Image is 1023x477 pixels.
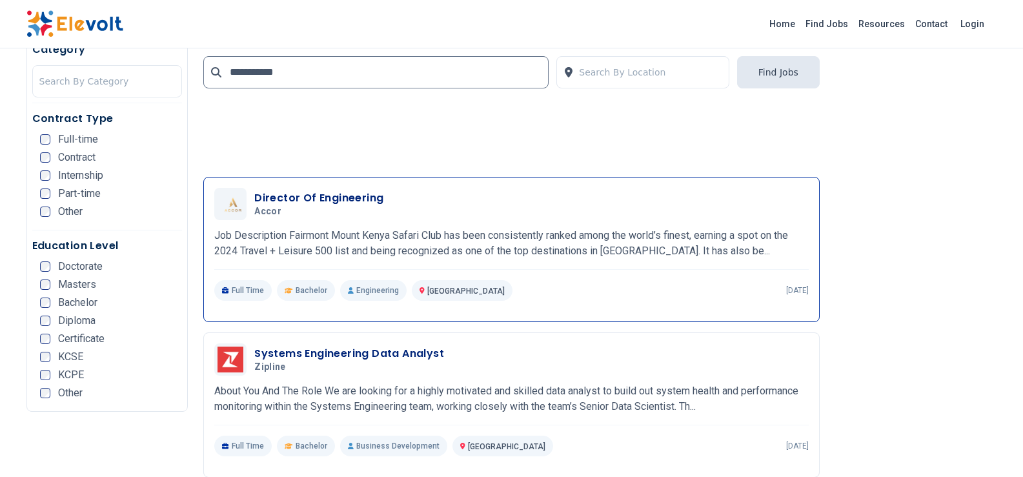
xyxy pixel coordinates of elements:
[40,261,50,272] input: Doctorate
[764,14,800,34] a: Home
[835,4,997,391] iframe: Advertisement
[214,228,809,259] p: Job Description Fairmont Mount Kenya Safari Club has been consistently ranked among the world’s f...
[214,383,809,414] p: About You And The Role We are looking for a highly motivated and skilled data analyst to build ou...
[40,334,50,344] input: Certificate
[296,441,327,451] span: Bachelor
[40,316,50,326] input: Diploma
[40,352,50,362] input: KCSE
[214,188,809,301] a: AccorDirector Of EngineeringAccorJob Description Fairmont Mount Kenya Safari Club has been consis...
[58,316,96,326] span: Diploma
[58,152,96,163] span: Contract
[254,361,285,373] span: Zipline
[218,347,243,372] img: Zipline
[853,14,910,34] a: Resources
[40,152,50,163] input: Contract
[40,370,50,380] input: KCPE
[953,11,992,37] a: Login
[40,279,50,290] input: Masters
[786,285,809,296] p: [DATE]
[296,285,327,296] span: Bachelor
[58,298,97,308] span: Bachelor
[58,170,103,181] span: Internship
[40,188,50,199] input: Part-time
[58,388,83,398] span: Other
[214,436,272,456] p: Full Time
[254,206,281,218] span: Accor
[58,188,101,199] span: Part-time
[910,14,953,34] a: Contact
[40,388,50,398] input: Other
[58,370,84,380] span: KCPE
[32,238,183,254] h5: Education Level
[58,134,98,145] span: Full-time
[58,207,83,217] span: Other
[214,343,809,456] a: ZiplineSystems Engineering Data AnalystZiplineAbout You And The Role We are looking for a highly ...
[26,10,123,37] img: Elevolt
[427,287,505,296] span: [GEOGRAPHIC_DATA]
[254,190,383,206] h3: Director Of Engineering
[58,261,103,272] span: Doctorate
[958,415,1023,477] iframe: Chat Widget
[40,134,50,145] input: Full-time
[800,14,853,34] a: Find Jobs
[214,280,272,301] p: Full Time
[340,280,407,301] p: Engineering
[340,436,447,456] p: Business Development
[58,334,105,344] span: Certificate
[203,56,820,167] iframe: Advertisement
[40,170,50,181] input: Internship
[58,352,83,362] span: KCSE
[32,42,183,57] h5: Category
[468,442,545,451] span: [GEOGRAPHIC_DATA]
[786,441,809,451] p: [DATE]
[32,111,183,127] h5: Contract Type
[40,207,50,217] input: Other
[254,346,444,361] h3: Systems Engineering Data Analyst
[737,56,820,88] button: Find Jobs
[58,279,96,290] span: Masters
[40,298,50,308] input: Bachelor
[218,196,243,212] img: Accor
